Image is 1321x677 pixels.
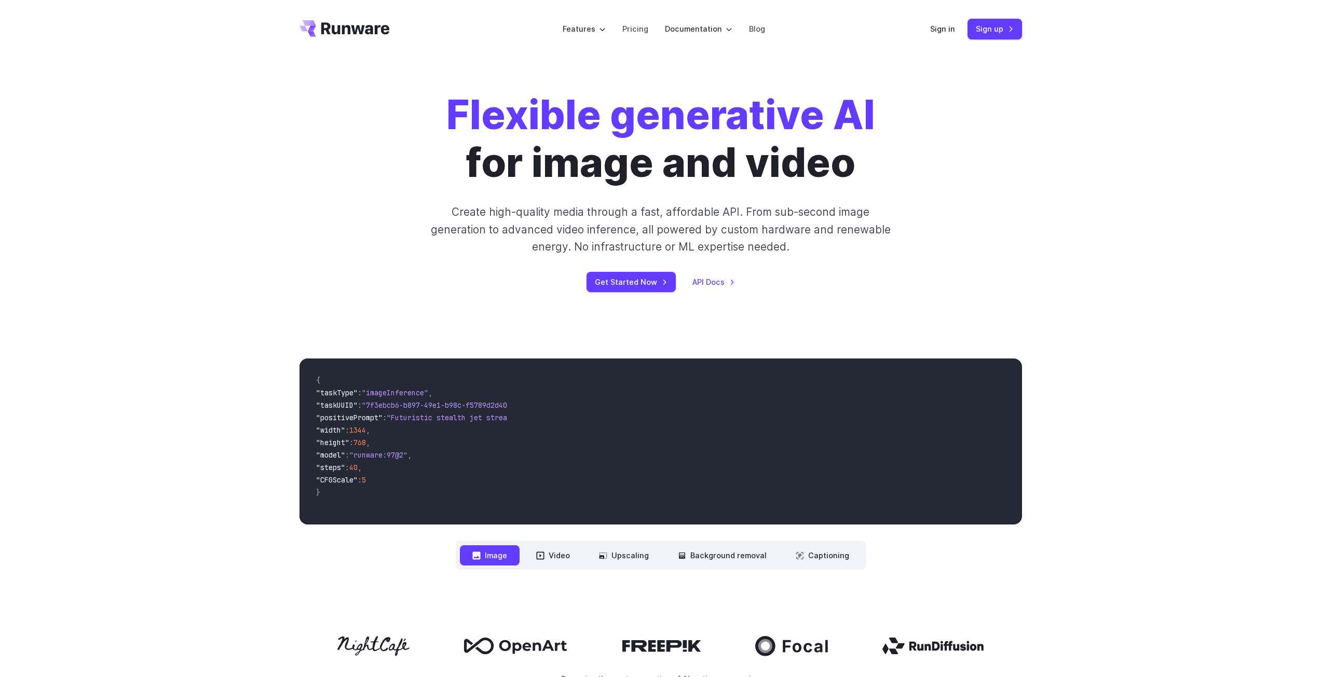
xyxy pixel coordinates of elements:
[692,276,735,288] a: API Docs
[446,91,875,139] strong: Flexible generative AI
[524,545,582,565] button: Video
[349,425,366,435] span: 1344
[362,388,428,397] span: "imageInference"
[316,438,349,447] span: "height"
[358,475,362,485] span: :
[383,413,387,422] span: :
[665,545,779,565] button: Background removal
[429,203,892,255] p: Create high-quality media through a fast, affordable API. From sub-second image generation to adv...
[587,272,676,292] a: Get Started Now
[446,91,875,187] h1: for image and video
[366,438,370,447] span: ,
[299,20,390,37] a: Go to /
[362,400,520,410] span: "7f3ebcb6-b897-49e1-b98c-f5789d2d40d7"
[387,413,765,422] span: "Futuristic stealth jet streaking through a neon-lit cityscape with glowing purple exhaust"
[358,400,362,410] span: :
[428,388,432,397] span: ,
[316,488,320,497] span: }
[460,545,520,565] button: Image
[353,438,366,447] span: 768
[968,19,1022,39] a: Sign up
[587,545,661,565] button: Upscaling
[622,23,648,35] a: Pricing
[316,450,345,460] span: "model"
[366,425,370,435] span: ,
[783,545,862,565] button: Captioning
[345,450,349,460] span: :
[316,425,345,435] span: "width"
[358,388,362,397] span: :
[563,23,606,35] label: Features
[749,23,765,35] a: Blog
[407,450,412,460] span: ,
[358,463,362,472] span: ,
[316,413,383,422] span: "positivePrompt"
[349,438,353,447] span: :
[930,23,955,35] a: Sign in
[665,23,732,35] label: Documentation
[316,376,320,385] span: {
[316,388,358,397] span: "taskType"
[345,425,349,435] span: :
[362,475,366,485] span: 5
[349,463,358,472] span: 40
[316,475,358,485] span: "CFGScale"
[316,400,358,410] span: "taskUUID"
[345,463,349,472] span: :
[349,450,407,460] span: "runware:97@2"
[316,463,345,472] span: "steps"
